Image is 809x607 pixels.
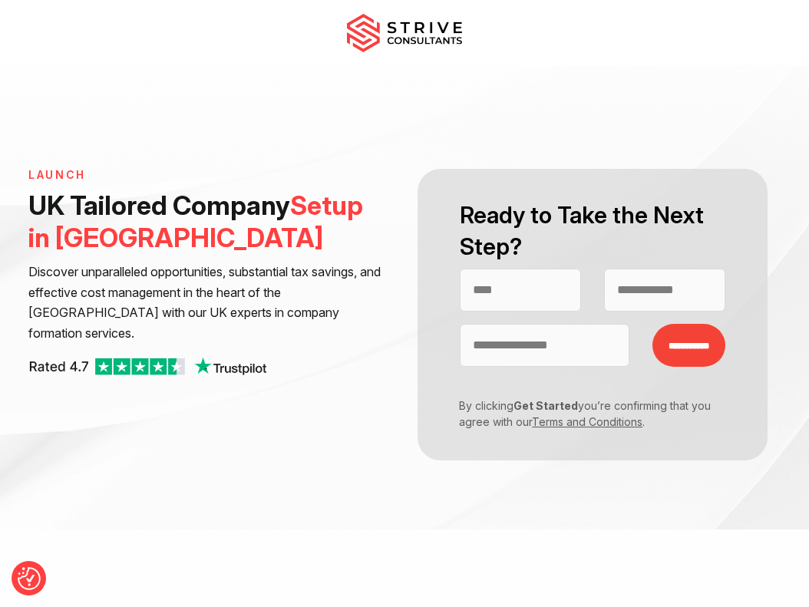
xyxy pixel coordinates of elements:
h6: LAUNCH [28,169,390,182]
h1: UK Tailored Company [28,190,390,254]
a: Terms and Conditions [532,415,642,428]
button: Consent Preferences [18,567,41,590]
p: By clicking you’re confirming that you agree with our . [448,398,714,430]
span: Setup in [GEOGRAPHIC_DATA] [28,190,363,253]
img: main-logo.svg [347,14,462,52]
strong: Get Started [513,399,578,412]
img: Revisit consent button [18,567,41,590]
form: Contact form [404,169,781,460]
h2: Ready to Take the Next Step? [460,200,725,262]
p: Discover unparalleled opportunities, substantial tax savings, and effective cost management in th... [28,262,390,343]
